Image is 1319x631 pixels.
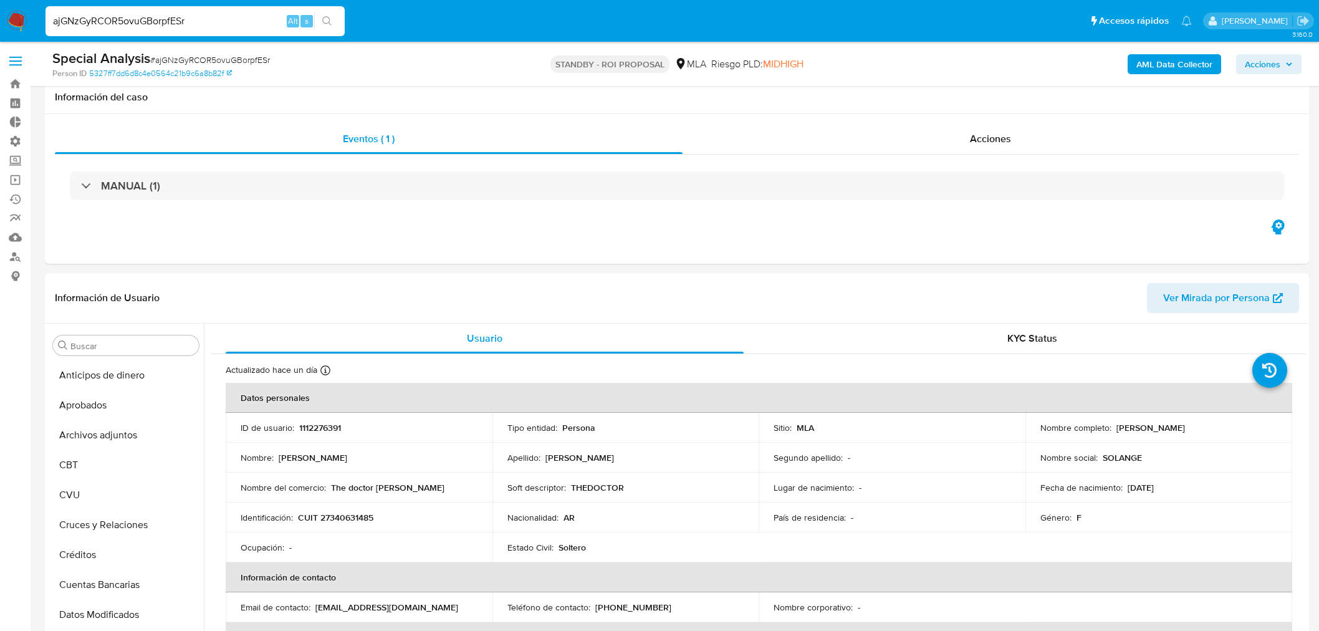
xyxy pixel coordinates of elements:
[858,602,860,613] p: -
[711,57,803,71] span: Riesgo PLD:
[774,422,792,433] p: Sitio :
[763,57,803,71] span: MIDHIGH
[774,512,846,523] p: País de residencia :
[774,452,843,463] p: Segundo apellido :
[559,542,586,553] p: Soltero
[150,54,270,66] span: # ajGNzGyRCOR5ovuGBorpfESr
[545,452,614,463] p: [PERSON_NAME]
[314,12,340,30] button: search-icon
[507,452,540,463] p: Apellido :
[550,55,669,73] p: STANDBY - ROI PROPOSAL
[851,512,853,523] p: -
[48,540,204,570] button: Créditos
[1222,15,1292,27] p: carlos.obholz@mercadolibre.com
[1116,422,1185,433] p: [PERSON_NAME]
[797,422,814,433] p: MLA
[674,57,706,71] div: MLA
[48,600,204,630] button: Datos Modificados
[299,422,341,433] p: 1112276391
[859,482,861,493] p: -
[48,420,204,450] button: Archivos adjuntos
[571,482,624,493] p: THEDOCTOR
[241,542,284,553] p: Ocupación :
[305,15,309,27] span: s
[1040,512,1072,523] p: Género :
[89,68,232,79] a: 5327ff7dd6d8c4e0564c21b9c6a8b82f
[315,602,458,613] p: [EMAIL_ADDRESS][DOMAIN_NAME]
[507,512,559,523] p: Nacionalidad :
[55,91,1299,104] h1: Información del caso
[507,422,557,433] p: Tipo entidad :
[562,422,595,433] p: Persona
[1099,14,1169,27] span: Accesos rápidos
[289,542,292,553] p: -
[55,292,160,304] h1: Información de Usuario
[343,132,395,146] span: Eventos ( 1 )
[1040,482,1123,493] p: Fecha de nacimiento :
[288,15,298,27] span: Alt
[298,512,373,523] p: CUIT 27340631485
[52,68,87,79] b: Person ID
[1128,54,1221,74] button: AML Data Collector
[774,482,854,493] p: Lugar de nacimiento :
[241,482,326,493] p: Nombre del comercio :
[507,602,590,613] p: Teléfono de contacto :
[1163,283,1270,313] span: Ver Mirada por Persona
[1136,54,1212,74] b: AML Data Collector
[241,422,294,433] p: ID de usuario :
[70,340,194,352] input: Buscar
[48,570,204,600] button: Cuentas Bancarias
[1128,482,1154,493] p: [DATE]
[241,512,293,523] p: Identificación :
[52,48,150,68] b: Special Analysis
[48,360,204,390] button: Anticipos de dinero
[848,452,850,463] p: -
[58,340,68,350] button: Buscar
[1245,54,1280,74] span: Acciones
[1040,452,1098,463] p: Nombre social :
[1007,331,1057,345] span: KYC Status
[48,390,204,420] button: Aprobados
[1236,54,1302,74] button: Acciones
[1147,283,1299,313] button: Ver Mirada por Persona
[1181,16,1192,26] a: Notificaciones
[226,562,1292,592] th: Información de contacto
[226,383,1292,413] th: Datos personales
[774,602,853,613] p: Nombre corporativo :
[331,482,444,493] p: The doctor [PERSON_NAME]
[970,132,1011,146] span: Acciones
[48,510,204,540] button: Cruces y Relaciones
[595,602,671,613] p: [PHONE_NUMBER]
[1040,422,1111,433] p: Nombre completo :
[226,364,317,376] p: Actualizado hace un día
[70,171,1284,200] div: MANUAL (1)
[564,512,575,523] p: AR
[48,450,204,480] button: CBT
[279,452,347,463] p: [PERSON_NAME]
[241,452,274,463] p: Nombre :
[1077,512,1082,523] p: F
[48,480,204,510] button: CVU
[101,179,160,193] h3: MANUAL (1)
[241,602,310,613] p: Email de contacto :
[1103,452,1142,463] p: SOLANGE
[467,331,502,345] span: Usuario
[507,482,566,493] p: Soft descriptor :
[1297,14,1310,27] a: Salir
[507,542,554,553] p: Estado Civil :
[46,13,345,29] input: Buscar usuario o caso...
